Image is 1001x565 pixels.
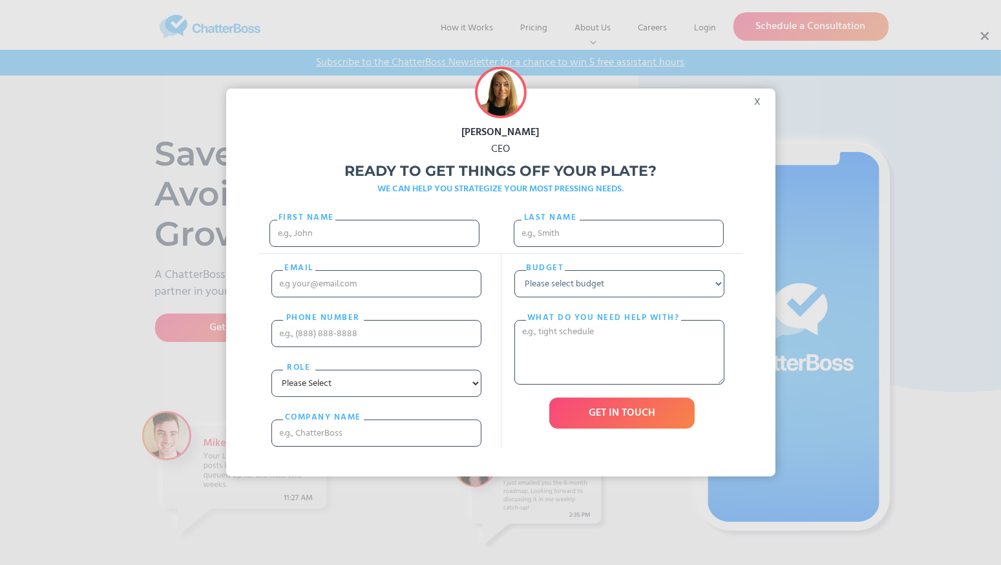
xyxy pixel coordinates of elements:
input: e.g your@email.com [271,270,481,297]
label: email [283,262,315,275]
input: e.g., (888) 888-8888 [271,320,481,347]
label: cOMPANY NAME [283,411,364,424]
input: e.g., Smith [514,220,724,247]
label: Role [283,361,315,374]
div: [PERSON_NAME] [226,124,775,141]
strong: WE CAN HELP YOU STRATEGIZE YOUR MOST PRESSING NEEDS. [377,182,624,197]
input: e.g., John [269,220,479,247]
input: e.g., ChatterBoss [271,420,481,447]
input: GET IN TOUCH [549,398,695,429]
label: First Name [277,211,335,224]
form: Freebie Popup Form 2021 [258,204,743,460]
label: What do you need help with? [526,312,681,325]
strong: Ready to get things off your plate? [344,162,657,180]
div: x [746,89,775,108]
label: PHONE nUMBER [283,312,364,325]
label: Last name [522,211,580,224]
div: CEO [226,141,775,158]
label: Budget [526,262,565,275]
